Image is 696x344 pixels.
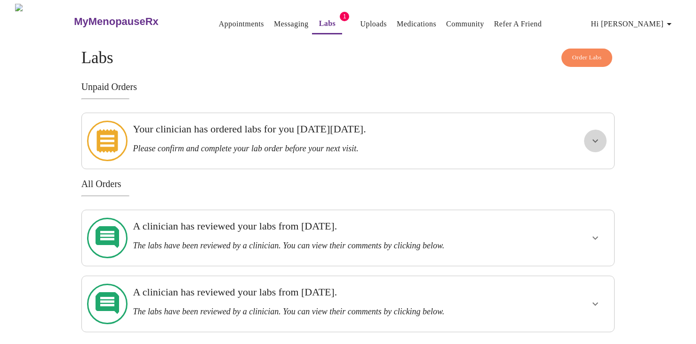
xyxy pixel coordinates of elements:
button: show more [584,293,607,315]
button: show more [584,227,607,249]
h3: A clinician has reviewed your labs from [DATE]. [133,286,512,298]
a: Messaging [274,17,308,31]
span: Hi [PERSON_NAME] [591,17,675,31]
h4: Labs [81,49,615,67]
button: Messaging [270,15,312,33]
h3: Unpaid Orders [81,82,615,92]
button: Uploads [356,15,391,33]
h3: MyMenopauseRx [74,16,159,28]
button: Order Labs [561,49,613,67]
h3: All Orders [81,179,615,189]
a: Appointments [219,17,264,31]
a: Medications [397,17,436,31]
h3: Your clinician has ordered labs for you [DATE][DATE]. [133,123,512,135]
span: 1 [340,12,349,21]
button: Community [442,15,488,33]
a: Labs [319,17,336,30]
span: Order Labs [572,52,602,63]
h3: Please confirm and complete your lab order before your next visit. [133,144,512,154]
button: Appointments [215,15,268,33]
img: MyMenopauseRx Logo [15,4,73,39]
a: Community [446,17,484,31]
a: Uploads [360,17,387,31]
h3: The labs have been reviewed by a clinician. You can view their comments by clicking below. [133,307,512,317]
h3: A clinician has reviewed your labs from [DATE]. [133,220,512,232]
a: Refer a Friend [494,17,542,31]
button: Medications [393,15,440,33]
h3: The labs have been reviewed by a clinician. You can view their comments by clicking below. [133,241,512,251]
button: show more [584,130,607,152]
button: Hi [PERSON_NAME] [587,15,679,33]
button: Refer a Friend [490,15,546,33]
button: Labs [312,14,342,34]
a: MyMenopauseRx [73,5,196,38]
